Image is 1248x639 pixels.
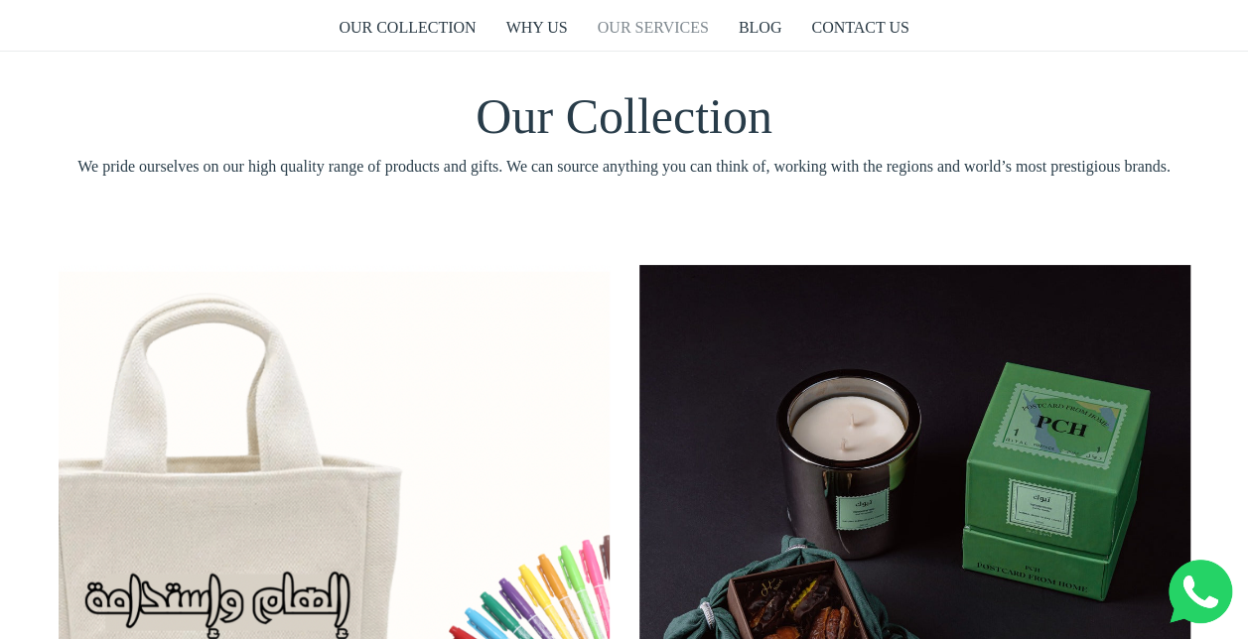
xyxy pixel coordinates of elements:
[59,154,1190,180] span: We pride ourselves on our high quality range of products and gifts. We can source anything you ca...
[598,5,709,51] a: OUR SERVICES
[566,165,660,181] span: Number of gifts
[566,83,664,99] span: Company name
[1169,560,1232,623] img: Whatsapp
[339,5,476,51] a: OUR COLLECTION
[811,5,908,51] a: CONTACT US
[566,2,630,18] span: Last name
[476,88,772,144] span: Our Collection
[506,5,568,51] a: WHY US
[739,5,782,51] a: BLOG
